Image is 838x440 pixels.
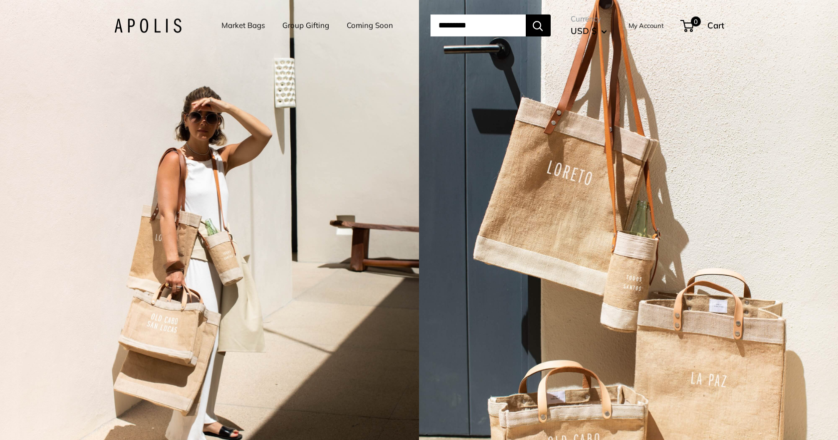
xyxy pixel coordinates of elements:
span: Currency [571,12,607,26]
a: My Account [628,19,664,31]
input: Search... [430,14,526,36]
span: 0 [690,16,700,26]
button: USD $ [571,23,607,39]
a: Coming Soon [347,18,393,32]
a: 0 Cart [681,17,724,33]
img: Apolis [114,18,182,33]
a: Group Gifting [282,18,329,32]
span: USD $ [571,25,597,36]
button: Search [526,14,551,36]
a: Market Bags [221,18,265,32]
span: Cart [707,20,724,30]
